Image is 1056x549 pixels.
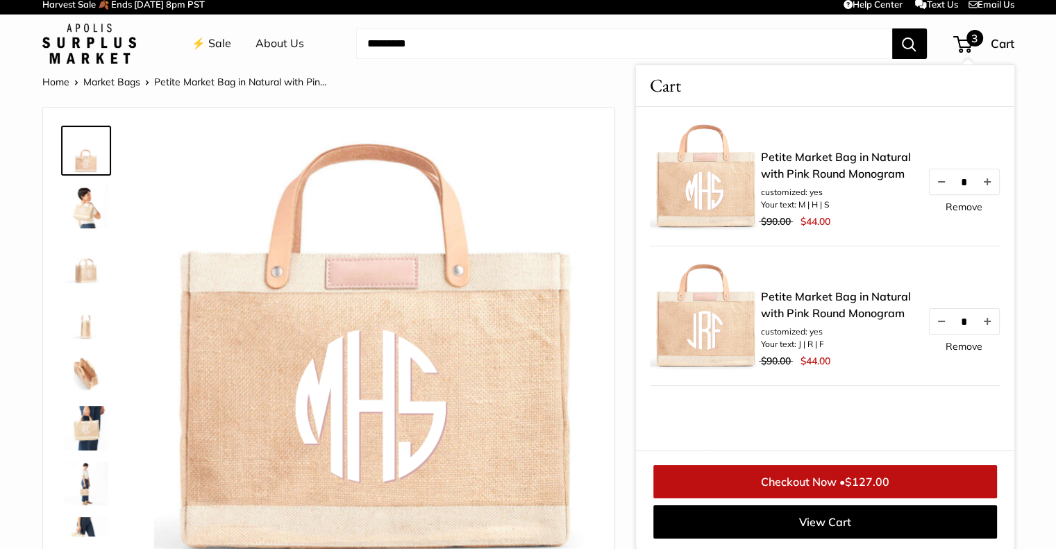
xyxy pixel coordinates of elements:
span: Petite Market Bag in Natural with Pin... [154,76,326,88]
a: description_Make it yours with monogram. [61,126,111,176]
img: Apolis: Surplus Market [42,24,136,64]
button: Increase quantity by 1 [975,169,998,194]
a: Petite Market Bag in Natural with Pink Round Monogram [761,288,914,321]
img: description_Inner pocket good for daily drivers. Plus, water resistant inner lining good for anyt... [64,350,108,395]
button: Decrease quantity by 1 [929,169,953,194]
li: customized: yes [761,186,914,199]
span: Cart [650,72,681,99]
li: Your text: J | R | F [761,338,914,350]
span: $127.00 [845,475,889,489]
button: Decrease quantity by 1 [929,309,953,334]
img: description_Make it yours with monogram. [64,128,108,173]
img: description_Make it yours with monogram. [650,400,761,511]
button: Search [892,28,927,59]
img: Petite Market Bag in Natural with Pink Round Monogram [64,184,108,228]
span: $44.00 [800,355,830,367]
li: customized: yes [761,326,914,338]
a: Petite Market Bag in Natural with Pink Round Monogram [61,237,111,287]
span: $90.00 [761,215,791,228]
a: ⚡️ Sale [192,33,231,54]
span: $44.00 [800,215,830,228]
button: Increase quantity by 1 [975,309,998,334]
img: description_Make it yours with monogram. [650,121,761,232]
a: About Us [255,33,304,54]
span: 3 [966,30,983,47]
img: Petite Market Bag in Natural with Pink Round Monogram [64,239,108,284]
a: Petite Market Bag in Natural with Pink Round Monogram [61,181,111,231]
a: Petite Market Bag in Natural with Pink Round Monogram [61,403,111,453]
a: Remove [946,341,982,351]
a: description_Inner pocket good for daily drivers. Plus, water resistant inner lining good for anyt... [61,348,111,398]
img: Petite Market Bag in Natural with Pink Round Monogram [64,406,108,450]
a: Petite Market Bag in Natural with Pink Round Monogram [61,459,111,509]
a: Checkout Now •$127.00 [653,465,997,498]
img: description_12.5" wide, 9.5" high, 5.5" deep; handles: 3.5" drop [64,295,108,339]
nav: Breadcrumb [42,73,326,91]
a: Remove [946,202,982,212]
span: $90.00 [761,355,791,367]
a: Home [42,76,69,88]
a: Market Bags [83,76,140,88]
input: Quantity [953,176,975,187]
li: Your text: M | H | S [761,199,914,211]
a: View Cart [653,505,997,539]
a: Petite Market Bag in Natural with Pink Round Monogram [761,149,914,182]
img: description_Make it yours with monogram. [650,260,761,371]
input: Quantity [953,315,975,327]
span: Cart [991,36,1014,51]
input: Search... [356,28,892,59]
img: Petite Market Bag in Natural with Pink Round Monogram [64,462,108,506]
a: description_12.5" wide, 9.5" high, 5.5" deep; handles: 3.5" drop [61,292,111,342]
a: 3 Cart [955,33,1014,55]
